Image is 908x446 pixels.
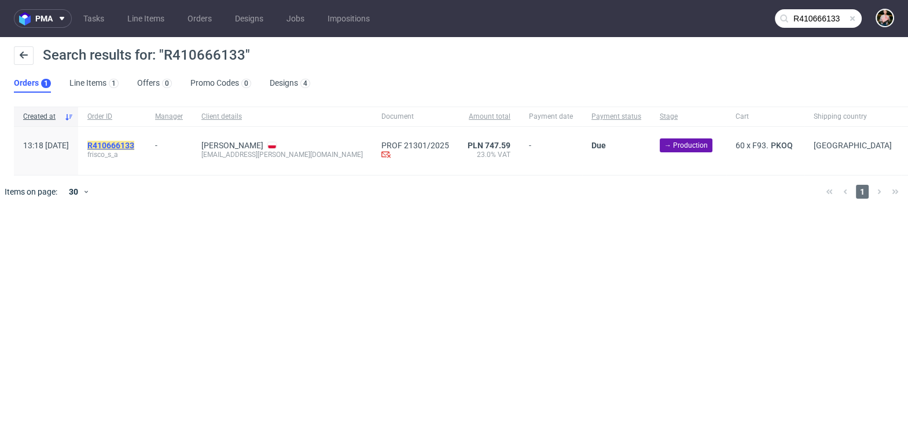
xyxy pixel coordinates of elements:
a: Offers0 [137,74,172,93]
a: Promo Codes0 [190,74,251,93]
div: [EMAIL_ADDRESS][PERSON_NAME][DOMAIN_NAME] [201,150,363,159]
div: 1 [112,79,116,87]
span: Order ID [87,112,137,122]
span: F93. [752,141,769,150]
span: Due [591,141,606,150]
span: Payment status [591,112,641,122]
span: 13:18 [DATE] [23,141,69,150]
span: 60 [736,141,745,150]
div: 0 [165,79,169,87]
button: pma [14,9,72,28]
a: Tasks [76,9,111,28]
span: Payment date [529,112,573,122]
span: 1 [856,185,869,199]
span: PLN 747.59 [468,141,510,150]
a: Impositions [321,9,377,28]
span: - [529,141,573,161]
div: - [155,136,183,150]
div: x [736,141,795,150]
a: [PERSON_NAME] [201,141,263,150]
img: Marta Tomaszewska [877,10,893,26]
span: [GEOGRAPHIC_DATA] [814,141,892,150]
span: Created at [23,112,60,122]
span: Amount total [468,112,510,122]
span: Shipping country [814,112,892,122]
span: Search results for: "R410666133" [43,47,250,63]
a: Designs [228,9,270,28]
a: Jobs [280,9,311,28]
span: 23.0% VAT [468,150,510,159]
a: R410666133 [87,141,137,150]
span: frisco_s_a [87,150,137,159]
span: pma [35,14,53,23]
div: 0 [244,79,248,87]
a: Designs4 [270,74,310,93]
a: PKOQ [769,141,795,150]
a: Line Items1 [69,74,119,93]
span: Document [381,112,449,122]
span: Client details [201,112,363,122]
div: 4 [303,79,307,87]
span: Stage [660,112,717,122]
img: logo [19,12,35,25]
div: 30 [62,184,83,200]
a: Line Items [120,9,171,28]
a: Orders1 [14,74,51,93]
span: Cart [736,112,795,122]
span: → Production [664,140,708,151]
mark: R410666133 [87,141,134,150]
div: 1 [44,79,48,87]
span: Items on page: [5,186,57,198]
a: PROF 21301/2025 [381,141,449,150]
a: Orders [181,9,219,28]
span: Manager [155,112,183,122]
